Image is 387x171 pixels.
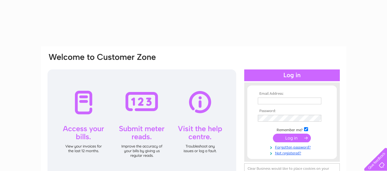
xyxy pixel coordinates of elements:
[258,144,328,150] a: Forgotten password?
[256,109,328,113] th: Password:
[273,134,311,142] input: Submit
[256,126,328,132] td: Remember me?
[258,150,328,156] a: Not registered?
[256,92,328,96] th: Email Address:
